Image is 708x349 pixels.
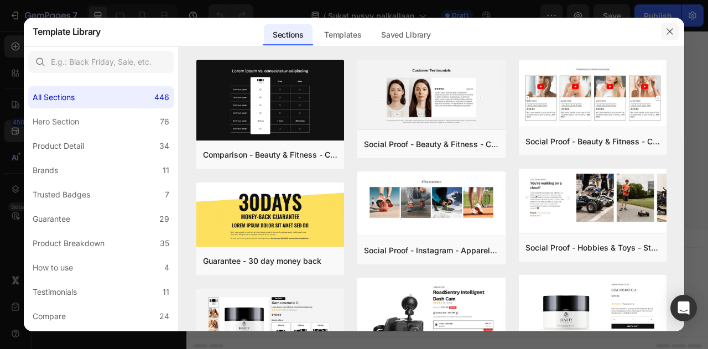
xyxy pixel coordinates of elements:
[33,139,84,153] div: Product Detail
[213,293,280,305] div: Choose templates
[33,17,101,46] h2: Template Library
[33,310,66,323] div: Compare
[357,171,506,226] img: sp30.png
[165,188,169,201] div: 7
[670,295,697,321] div: Open Intercom Messenger
[160,237,169,250] div: 35
[264,24,312,46] div: Sections
[300,293,358,305] div: Generate layout
[160,115,169,128] div: 76
[163,285,169,299] div: 11
[364,138,499,151] div: Social Proof - Beauty & Fitness - Cosmetic - Style 16
[159,212,169,226] div: 29
[207,307,283,317] span: inspired by CRO experts
[154,91,169,104] div: 446
[33,285,77,299] div: Testimonials
[381,293,448,305] div: Add blank section
[163,164,169,177] div: 11
[33,261,73,274] div: How to use
[298,307,357,317] span: from URL or image
[33,164,58,177] div: Brands
[203,148,338,162] div: Comparison - Beauty & Fitness - Cosmetic - Ingredients - Style 19
[519,60,667,129] img: sp8.png
[519,169,667,227] img: sp13.png
[196,183,345,248] img: g30.png
[159,139,169,153] div: 34
[525,241,660,254] div: Social Proof - Hobbies & Toys - Style 13
[315,24,370,46] div: Templates
[28,51,174,73] input: E.g.: Black Friday, Sale, etc.
[372,307,455,317] span: then drag & drop elements
[33,212,70,226] div: Guarantee
[164,261,169,274] div: 4
[357,60,506,132] img: sp16.png
[306,269,358,280] span: Add section
[159,310,169,323] div: 24
[33,115,79,128] div: Hero Section
[33,237,105,250] div: Product Breakdown
[33,91,75,104] div: All Sections
[33,188,90,201] div: Trusted Badges
[525,135,660,148] div: Social Proof - Beauty & Fitness - Cosmetic - Style 8
[203,254,321,268] div: Guarantee - 30 day money back
[196,60,345,143] img: c19.png
[364,244,499,257] div: Social Proof - Instagram - Apparel - Shoes - Style 30
[372,24,439,46] div: Saved Library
